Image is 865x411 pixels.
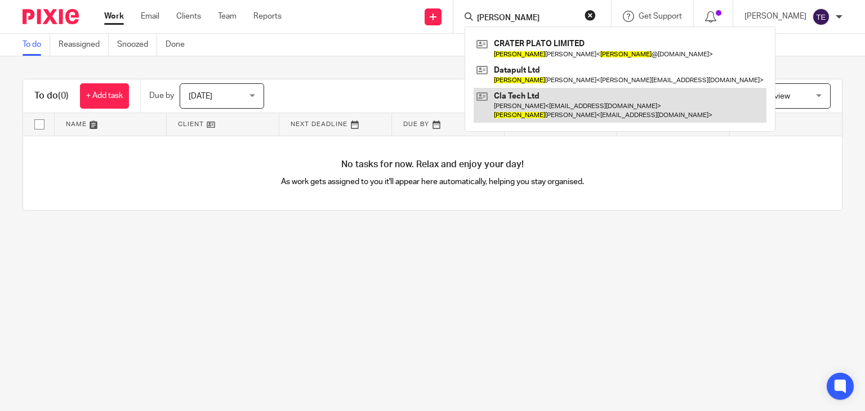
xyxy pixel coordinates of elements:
span: [DATE] [189,92,212,100]
h1: To do [34,90,69,102]
p: As work gets assigned to you it'll appear here automatically, helping you stay organised. [228,176,637,187]
a: Work [104,11,124,22]
a: Email [141,11,159,22]
a: Done [166,34,193,56]
p: [PERSON_NAME] [744,11,806,22]
a: Team [218,11,237,22]
img: svg%3E [812,8,830,26]
p: Due by [149,90,174,101]
a: Clients [176,11,201,22]
img: Pixie [23,9,79,24]
h4: No tasks for now. Relax and enjoy your day! [23,159,842,171]
span: Get Support [639,12,682,20]
span: (0) [58,91,69,100]
button: Clear [585,10,596,21]
input: Search [476,14,577,24]
a: Reassigned [59,34,109,56]
a: Snoozed [117,34,157,56]
a: Reports [253,11,282,22]
a: + Add task [80,83,129,109]
a: To do [23,34,50,56]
